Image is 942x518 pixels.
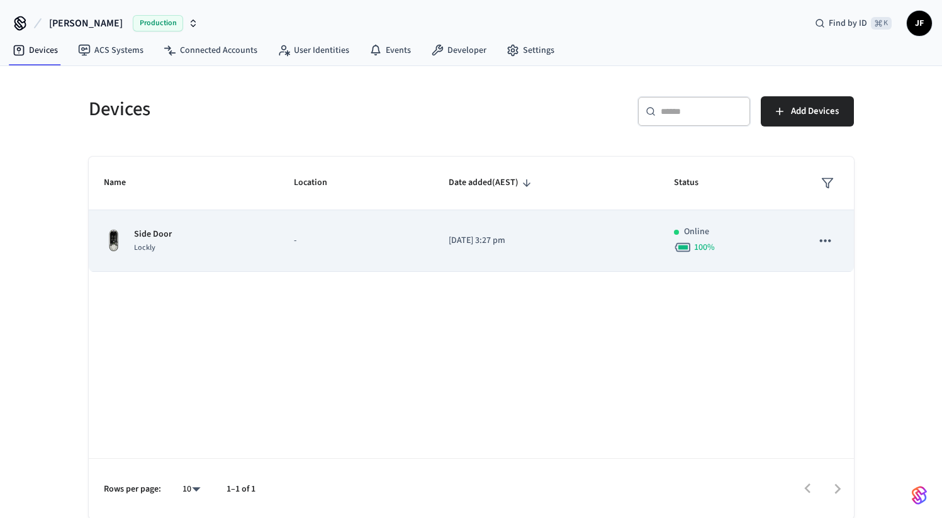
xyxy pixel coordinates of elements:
p: - [294,234,418,247]
span: Lockly [134,242,155,253]
span: Production [133,15,183,31]
span: Name [104,173,142,193]
p: [DATE] 3:27 pm [449,234,644,247]
a: User Identities [267,39,359,62]
span: Status [674,173,715,193]
a: Settings [496,39,564,62]
p: Side Door [134,228,172,241]
span: Date added(AEST) [449,173,535,193]
button: Add Devices [761,96,854,127]
img: Lockly Vision Lock, Front [104,228,124,252]
span: JF [908,12,931,35]
div: Find by ID⌘ K [805,12,902,35]
table: sticky table [89,157,854,272]
a: Events [359,39,421,62]
span: Find by ID [829,17,867,30]
span: 100 % [694,241,715,254]
span: [PERSON_NAME] [49,16,123,31]
a: Devices [3,39,68,62]
p: Rows per page: [104,483,161,496]
p: 1–1 of 1 [227,483,255,496]
span: ⌘ K [871,17,892,30]
a: Developer [421,39,496,62]
h5: Devices [89,96,464,122]
a: Connected Accounts [154,39,267,62]
span: Location [294,173,344,193]
img: SeamLogoGradient.69752ec5.svg [912,485,927,505]
a: ACS Systems [68,39,154,62]
span: Add Devices [791,103,839,120]
div: 10 [176,480,206,498]
p: Online [684,225,709,239]
button: JF [907,11,932,36]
